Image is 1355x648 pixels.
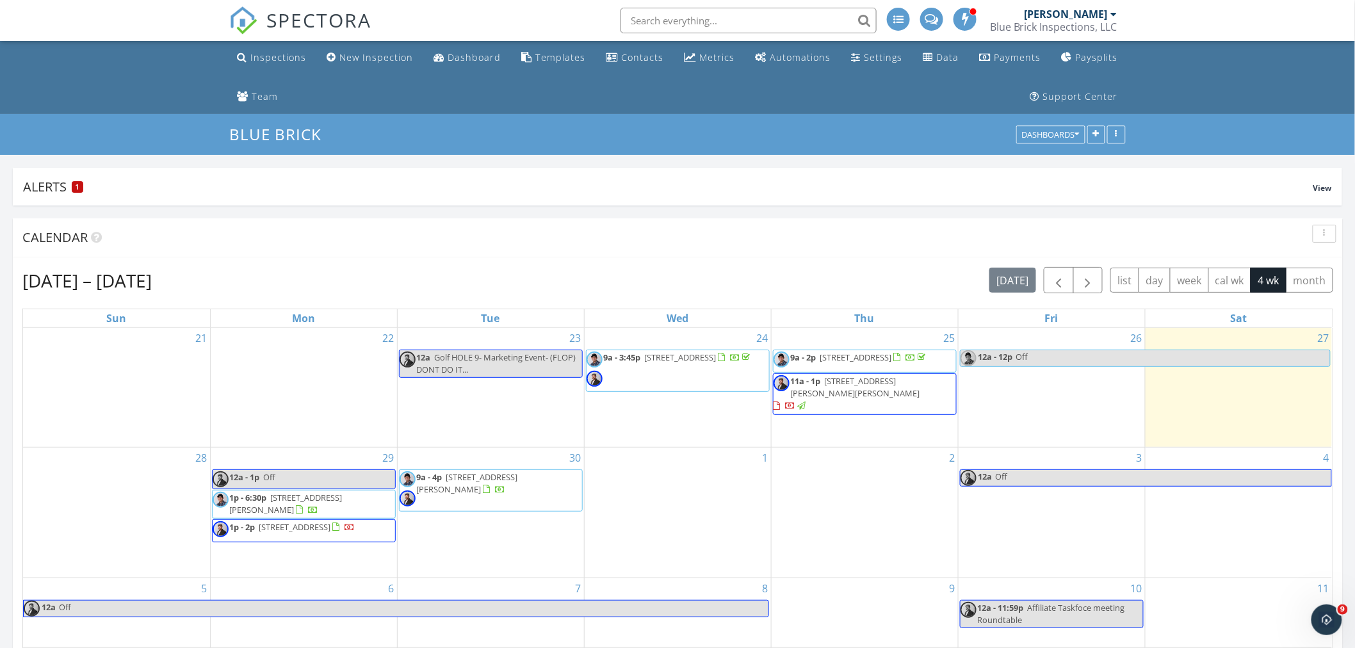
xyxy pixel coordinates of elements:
[400,490,416,506] img: simonvoight1.jpg
[213,471,229,487] img: simonvoight1.jpg
[535,51,585,63] div: Templates
[961,350,977,366] img: danielbaca1.jpg
[397,328,584,447] td: Go to September 23, 2025
[399,469,583,512] a: 9a - 4p [STREET_ADDRESS][PERSON_NAME]
[76,182,79,191] span: 1
[417,471,518,495] a: 9a - 4p [STREET_ADDRESS][PERSON_NAME]
[1134,448,1145,468] a: Go to October 3, 2025
[587,352,603,368] img: danielbaca1.jpg
[1313,182,1332,193] span: View
[213,521,229,537] img: simonvoight1.jpg
[417,352,431,363] span: 12a
[621,51,663,63] div: Contacts
[584,447,771,578] td: Go to October 1, 2025
[1228,309,1249,327] a: Saturday
[961,602,977,618] img: simonvoight1.jpg
[604,352,753,363] a: 9a - 3:45p [STREET_ADDRESS]
[996,471,1008,482] span: Off
[212,519,396,542] a: 1p - 2p [STREET_ADDRESS]
[1110,268,1139,293] button: list
[584,328,771,447] td: Go to September 24, 2025
[1208,268,1252,293] button: cal wk
[264,471,276,483] span: Off
[193,328,210,348] a: Go to September 21, 2025
[771,447,958,578] td: Go to October 2, 2025
[760,448,771,468] a: Go to October 1, 2025
[754,328,771,348] a: Go to September 24, 2025
[770,51,831,63] div: Automations
[289,309,318,327] a: Monday
[567,328,584,348] a: Go to September 23, 2025
[994,51,1041,63] div: Payments
[937,51,959,63] div: Data
[978,350,1014,366] span: 12a - 12p
[417,471,518,495] span: [STREET_ADDRESS][PERSON_NAME]
[210,328,397,447] td: Go to September 22, 2025
[210,578,397,648] td: Go to October 6, 2025
[1315,578,1332,599] a: Go to October 11, 2025
[1315,328,1332,348] a: Go to September 27, 2025
[400,352,416,368] img: simonvoight1.jpg
[978,602,1024,613] span: 12a - 11:59p
[771,578,958,648] td: Go to October 9, 2025
[1145,447,1332,578] td: Go to October 4, 2025
[417,471,442,483] span: 9a - 4p
[771,328,958,447] td: Go to September 25, 2025
[975,46,1046,70] a: Payments
[199,578,210,599] a: Go to October 5, 2025
[567,448,584,468] a: Go to September 30, 2025
[212,490,396,519] a: 1p - 6:30p [STREET_ADDRESS][PERSON_NAME]
[947,448,958,468] a: Go to October 2, 2025
[601,46,669,70] a: Contacts
[1321,448,1332,468] a: Go to October 4, 2025
[864,51,903,63] div: Settings
[23,578,210,648] td: Go to October 5, 2025
[958,578,1145,648] td: Go to October 10, 2025
[1170,268,1209,293] button: week
[1139,268,1171,293] button: day
[229,6,257,35] img: The Best Home Inspection Software - Spectora
[232,85,283,109] a: Team
[584,578,771,648] td: Go to October 8, 2025
[1128,328,1145,348] a: Go to September 26, 2025
[230,492,343,515] a: 1p - 6:30p [STREET_ADDRESS][PERSON_NAME]
[990,20,1117,33] div: Blue Brick Inspections, LLC
[193,448,210,468] a: Go to September 28, 2025
[791,352,816,363] span: 9a - 2p
[448,51,501,63] div: Dashboard
[380,448,397,468] a: Go to September 29, 2025
[760,578,771,599] a: Go to October 8, 2025
[699,51,734,63] div: Metrics
[586,350,770,392] a: 9a - 3:45p [STREET_ADDRESS]
[1016,351,1028,362] span: Off
[230,521,256,533] span: 1p - 2p
[664,309,691,327] a: Wednesday
[1043,90,1118,102] div: Support Center
[1311,604,1342,635] iframe: Intercom live chat
[1025,8,1108,20] div: [PERSON_NAME]
[230,492,267,503] span: 1p - 6:30p
[774,375,920,411] a: 11a - 1p [STREET_ADDRESS][PERSON_NAME][PERSON_NAME]
[229,17,371,44] a: SPECTORA
[232,46,311,70] a: Inspections
[22,229,88,246] span: Calendar
[479,309,503,327] a: Tuesday
[104,309,129,327] a: Sunday
[820,352,892,363] span: [STREET_ADDRESS]
[791,352,929,363] a: 9a - 2p [STREET_ADDRESS]
[774,352,790,368] img: danielbaca1.jpg
[259,521,331,533] span: [STREET_ADDRESS]
[1043,309,1061,327] a: Friday
[1338,604,1348,615] span: 9
[213,492,229,508] img: danielbaca1.jpg
[321,46,418,70] a: New Inspection
[24,601,40,617] img: simonvoight1.jpg
[41,601,56,617] span: 12a
[774,375,790,391] img: simonvoight1.jpg
[59,601,71,613] span: Off
[978,470,993,486] span: 12a
[230,521,355,533] a: 1p - 2p [STREET_ADDRESS]
[417,352,576,375] span: Golf HOLE 9- Marketing Event- (FLOP) DONT DO IT...
[230,492,343,515] span: [STREET_ADDRESS][PERSON_NAME]
[978,602,1125,626] span: Affiliate Taskfoce meeting Roundtable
